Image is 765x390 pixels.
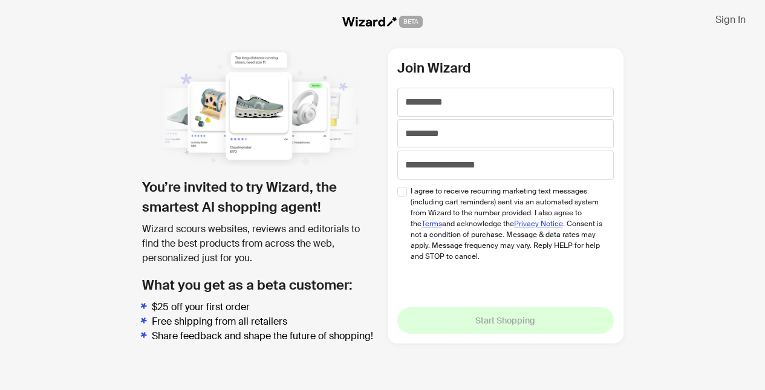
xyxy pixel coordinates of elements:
[397,307,614,334] button: Start Shopping
[514,219,563,229] a: Privacy Notice
[411,186,605,262] span: I agree to receive recurring marketing text messages (including cart reminders) sent via an autom...
[397,58,614,78] h2: Join Wizard
[142,275,378,295] h2: What you get as a beta customer:
[142,177,378,217] h1: You’re invited to try Wizard, the smartest AI shopping agent!
[142,222,378,265] div: Wizard scours websites, reviews and editorials to find the best products from across the web, per...
[399,16,423,28] span: BETA
[715,13,746,26] span: Sign In
[706,10,755,29] button: Sign In
[152,314,378,329] li: Free shipping from all retailers
[152,329,378,343] li: Share feedback and shape the future of shopping!
[422,219,442,229] a: Terms
[152,300,378,314] li: $25 off your first order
